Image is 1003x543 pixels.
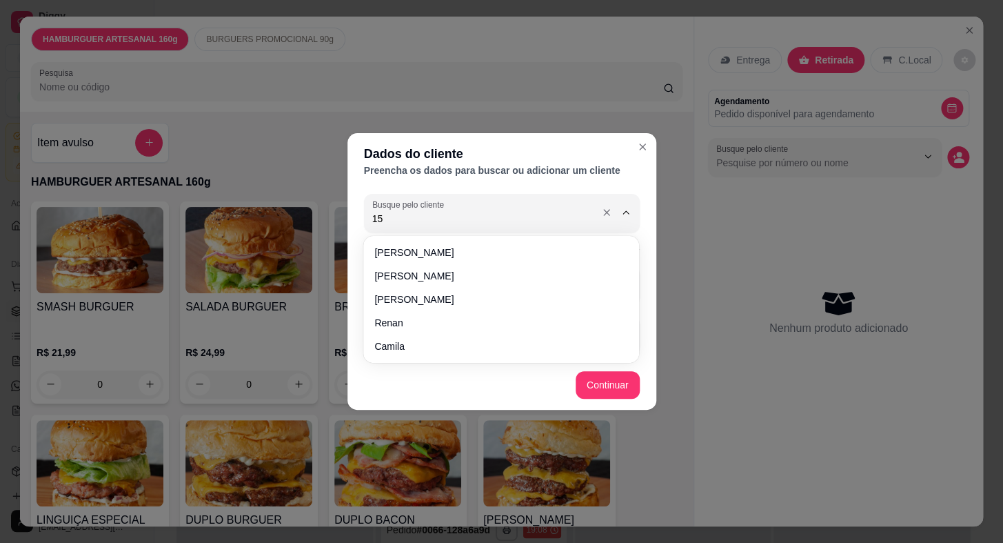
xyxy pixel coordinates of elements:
[631,136,654,158] button: Close
[576,371,640,399] button: Continuar
[364,164,640,177] div: Preencha os dados para buscar ou adicionar um cliente
[372,212,593,226] input: Busque pelo cliente
[596,201,618,224] button: Show suggestions
[615,201,637,224] button: Show suggestions
[374,339,614,353] span: camila
[374,316,614,330] span: Renan
[374,293,614,306] span: [PERSON_NAME]
[374,269,614,283] span: [PERSON_NAME]
[374,246,614,259] span: [PERSON_NAME]
[364,144,640,164] div: Dados do cliente
[369,241,634,357] ul: Suggestions
[366,239,636,360] div: Suggestions
[372,199,449,210] label: Busque pelo cliente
